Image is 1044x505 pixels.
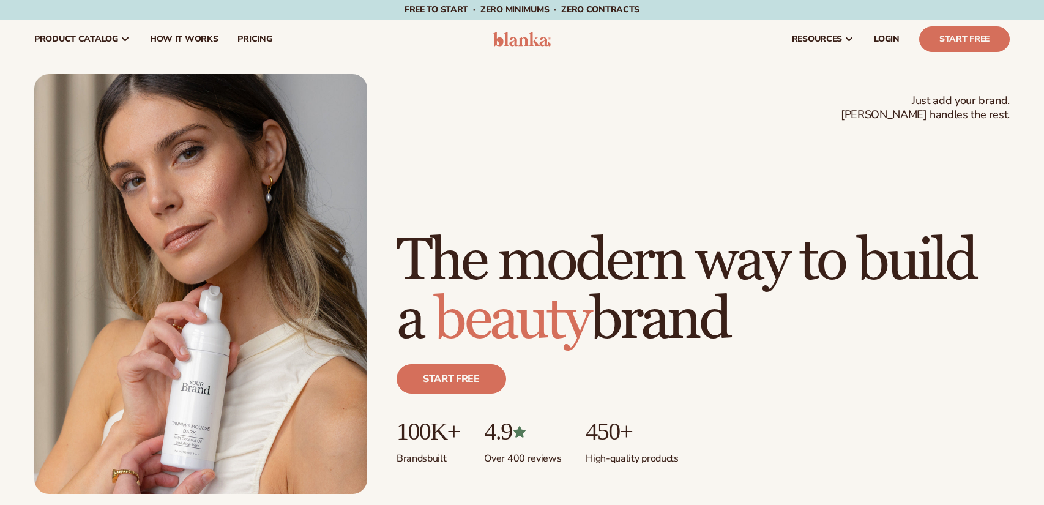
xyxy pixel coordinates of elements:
a: product catalog [24,20,140,59]
span: pricing [237,34,272,44]
span: Just add your brand. [PERSON_NAME] handles the rest. [841,94,1010,122]
span: Free to start · ZERO minimums · ZERO contracts [405,4,639,15]
a: pricing [228,20,282,59]
p: Over 400 reviews [484,445,561,465]
a: resources [782,20,864,59]
a: How It Works [140,20,228,59]
span: resources [792,34,842,44]
img: logo [493,32,551,47]
a: Start Free [919,26,1010,52]
a: Start free [397,364,506,394]
p: 100K+ [397,418,460,445]
span: How It Works [150,34,218,44]
a: LOGIN [864,20,909,59]
p: 450+ [586,418,678,445]
span: product catalog [34,34,118,44]
span: LOGIN [874,34,900,44]
span: beauty [434,284,589,356]
p: High-quality products [586,445,678,465]
img: Female holding tanning mousse. [34,74,367,494]
p: Brands built [397,445,460,465]
p: 4.9 [484,418,561,445]
h1: The modern way to build a brand [397,232,1010,350]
